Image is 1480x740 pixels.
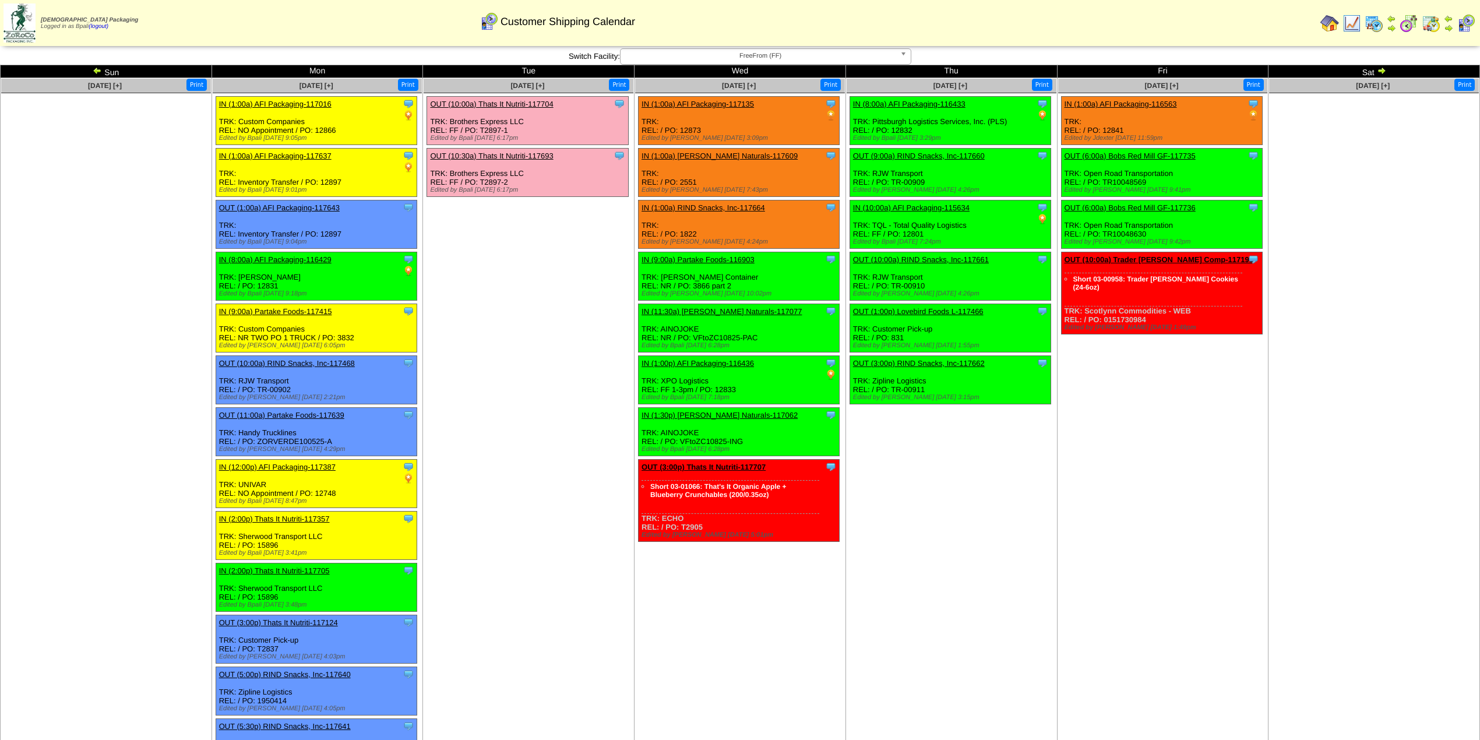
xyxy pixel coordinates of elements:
[625,49,896,63] span: FreeFrom (FF)
[216,408,417,456] div: TRK: Handy Trucklines REL: / PO: ZORVERDE100525-A
[403,461,414,473] img: Tooltip
[403,565,414,576] img: Tooltip
[1457,14,1475,33] img: calendarcustomer.gif
[853,135,1051,142] div: Edited by Bpali [DATE] 3:29pm
[853,203,970,212] a: IN (10:00a) AFI Packaging-115634
[219,446,417,453] div: Edited by [PERSON_NAME] [DATE] 4:29pm
[642,290,839,297] div: Edited by [PERSON_NAME] [DATE] 10:02pm
[427,149,628,197] div: TRK: Brothers Express LLC REL: FF / PO: T2897-2
[825,98,837,110] img: Tooltip
[1061,252,1262,334] div: TRK: Scotlynn Commodities - WEB REL: / PO: 0151730984
[642,411,798,420] a: IN (1:30p) [PERSON_NAME] Naturals-117062
[825,357,837,369] img: Tooltip
[219,705,417,712] div: Edited by [PERSON_NAME] [DATE] 4:05pm
[1065,151,1196,160] a: OUT (6:00a) Bobs Red Mill GF-117735
[853,307,984,316] a: OUT (1:00p) Lovebird Foods L-117466
[642,255,755,264] a: IN (9:00a) Partake Foods-116903
[1032,79,1052,91] button: Print
[216,512,417,560] div: TRK: Sherwood Transport LLC REL: / PO: 15896
[219,722,351,731] a: OUT (5:30p) RIND Snacks, Inc-117641
[642,359,754,368] a: IN (1:00p) AFI Packaging-116436
[216,252,417,301] div: TRK: [PERSON_NAME] REL: / PO: 12831
[88,82,122,90] span: [DATE] [+]
[1037,150,1048,161] img: Tooltip
[1268,65,1480,78] td: Sat
[216,149,417,197] div: TRK: REL: Inventory Transfer / PO: 12897
[1422,14,1440,33] img: calendarinout.gif
[642,446,839,453] div: Edited by Bpali [DATE] 6:28pm
[825,150,837,161] img: Tooltip
[642,238,839,245] div: Edited by [PERSON_NAME] [DATE] 4:24pm
[1377,66,1386,75] img: arrowright.gif
[219,498,417,505] div: Edited by Bpali [DATE] 8:47pm
[299,82,333,90] span: [DATE] [+]
[1073,275,1238,291] a: Short 03-00958: Trader [PERSON_NAME] Cookies (24-6oz)
[403,668,414,680] img: Tooltip
[853,100,965,108] a: IN (8:00a) AFI Packaging-116433
[853,151,985,160] a: OUT (9:00a) RIND Snacks, Inc-117660
[642,186,839,193] div: Edited by [PERSON_NAME] [DATE] 7:43pm
[825,253,837,265] img: Tooltip
[609,79,629,91] button: Print
[219,549,417,556] div: Edited by Bpali [DATE] 3:41pm
[219,515,330,523] a: IN (2:00p) Thats It Nutriti-117357
[186,79,207,91] button: Print
[1065,255,1253,264] a: OUT (10:00a) Trader [PERSON_NAME] Comp-117191
[403,265,414,277] img: PO
[403,473,414,484] img: PO
[850,200,1051,249] div: TRK: TQL - Total Quality Logistics REL: FF / PO: 12801
[642,100,754,108] a: IN (1:00a) AFI Packaging-117135
[1320,14,1339,33] img: home.gif
[216,97,417,145] div: TRK: Custom Companies REL: NO Appointment / PO: 12866
[216,615,417,664] div: TRK: Customer Pick-up REL: / PO: T2837
[614,150,625,161] img: Tooltip
[216,460,417,508] div: TRK: UNIVAR REL: NO Appointment / PO: 12748
[219,100,332,108] a: IN (1:00a) AFI Packaging-117016
[639,356,840,404] div: TRK: XPO Logistics REL: FF 1-3pm / PO: 12833
[639,200,840,249] div: TRK: REL: / PO: 1822
[219,307,332,316] a: IN (9:00a) Partake Foods-117415
[1061,149,1262,197] div: TRK: Open Road Transportation REL: / PO: TR10048569
[403,616,414,628] img: Tooltip
[403,305,414,317] img: Tooltip
[850,356,1051,404] div: TRK: Zipline Logistics REL: / PO: TR-00911
[403,150,414,161] img: Tooltip
[853,394,1051,401] div: Edited by [PERSON_NAME] [DATE] 3:15pm
[642,394,839,401] div: Edited by Bpali [DATE] 7:18pm
[403,253,414,265] img: Tooltip
[1248,98,1259,110] img: Tooltip
[501,16,635,28] span: Customer Shipping Calendar
[510,82,544,90] span: [DATE] [+]
[639,252,840,301] div: TRK: [PERSON_NAME] Container REL: NR / PO: 3866 part 2
[850,149,1051,197] div: TRK: RJW Transport REL: / PO: TR-00909
[1065,135,1262,142] div: Edited by Jdexter [DATE] 11:59pm
[642,463,766,471] a: OUT (3:00p) Thats It Nutriti-117707
[642,135,839,142] div: Edited by [PERSON_NAME] [DATE] 3:09pm
[1356,82,1390,90] a: [DATE] [+]
[825,110,837,121] img: PO
[430,135,628,142] div: Edited by Bpali [DATE] 6:17pm
[1065,238,1262,245] div: Edited by [PERSON_NAME] [DATE] 9:42pm
[219,135,417,142] div: Edited by Bpali [DATE] 9:05pm
[216,200,417,249] div: TRK: REL: Inventory Transfer / PO: 12897
[430,186,628,193] div: Edited by Bpali [DATE] 6:17pm
[853,238,1051,245] div: Edited by Bpali [DATE] 7:24pm
[1248,253,1259,265] img: Tooltip
[93,66,102,75] img: arrowleft.gif
[403,513,414,524] img: Tooltip
[853,186,1051,193] div: Edited by [PERSON_NAME] [DATE] 4:26pm
[216,563,417,612] div: TRK: Sherwood Transport LLC REL: / PO: 15896
[1037,305,1048,317] img: Tooltip
[850,252,1051,301] div: TRK: RJW Transport REL: / PO: TR-00910
[403,409,414,421] img: Tooltip
[219,463,336,471] a: IN (12:00p) AFI Packaging-117387
[1037,213,1048,225] img: PO
[41,17,138,23] span: [DEMOGRAPHIC_DATA] Packaging
[642,151,798,160] a: IN (1:00a) [PERSON_NAME] Naturals-117609
[853,290,1051,297] div: Edited by [PERSON_NAME] [DATE] 4:26pm
[219,411,344,420] a: OUT (11:00a) Partake Foods-117639
[41,17,138,30] span: Logged in as Bpali
[1037,253,1048,265] img: Tooltip
[1387,14,1396,23] img: arrowleft.gif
